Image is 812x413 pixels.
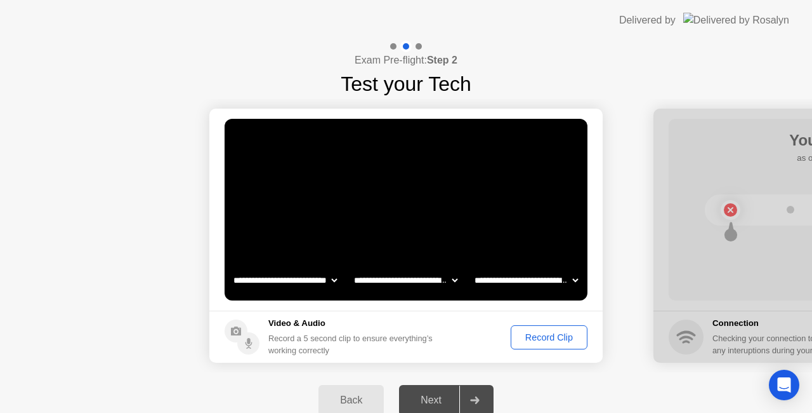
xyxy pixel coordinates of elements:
b: Step 2 [427,55,457,65]
div: Back [322,395,380,406]
select: Available cameras [231,267,339,293]
h1: Test your Tech [341,69,471,99]
h4: Exam Pre-flight: [355,53,457,68]
div: Next [403,395,459,406]
h5: Video & Audio [268,317,438,330]
div: Delivered by [619,13,676,28]
button: Record Clip [511,325,587,349]
div: Record a 5 second clip to ensure everything’s working correctly [268,332,438,356]
select: Available microphones [472,267,580,293]
select: Available speakers [351,267,460,293]
img: Delivered by Rosalyn [683,13,789,27]
div: Record Clip [515,332,583,342]
div: Open Intercom Messenger [769,370,799,400]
